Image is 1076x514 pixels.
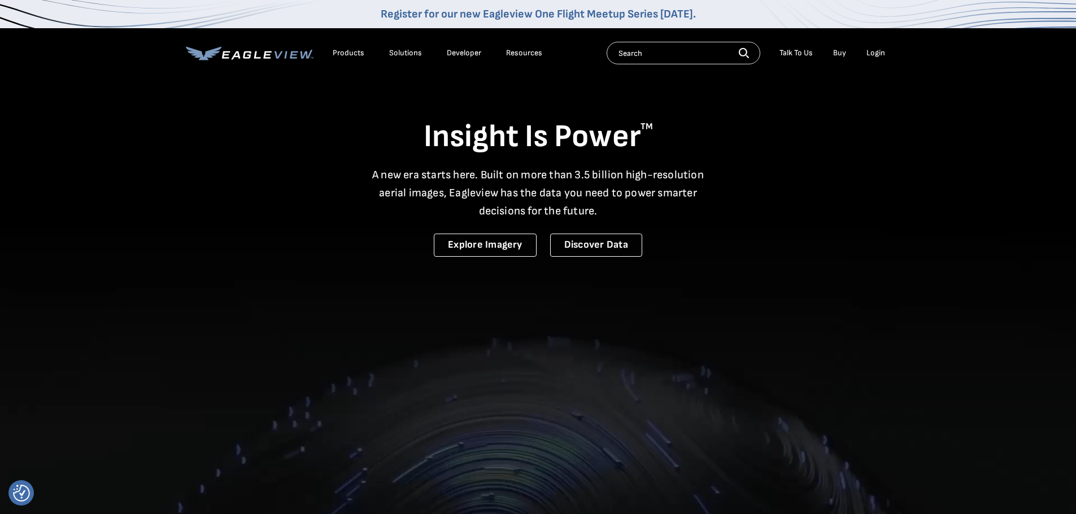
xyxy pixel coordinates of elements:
[381,7,696,21] a: Register for our new Eagleview One Flight Meetup Series [DATE].
[833,48,846,58] a: Buy
[365,166,711,220] p: A new era starts here. Built on more than 3.5 billion high-resolution aerial images, Eagleview ha...
[389,48,422,58] div: Solutions
[434,234,537,257] a: Explore Imagery
[13,485,30,502] img: Revisit consent button
[779,48,813,58] div: Talk To Us
[333,48,364,58] div: Products
[13,485,30,502] button: Consent Preferences
[607,42,760,64] input: Search
[641,121,653,132] sup: TM
[550,234,642,257] a: Discover Data
[186,117,891,157] h1: Insight Is Power
[447,48,481,58] a: Developer
[506,48,542,58] div: Resources
[866,48,885,58] div: Login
